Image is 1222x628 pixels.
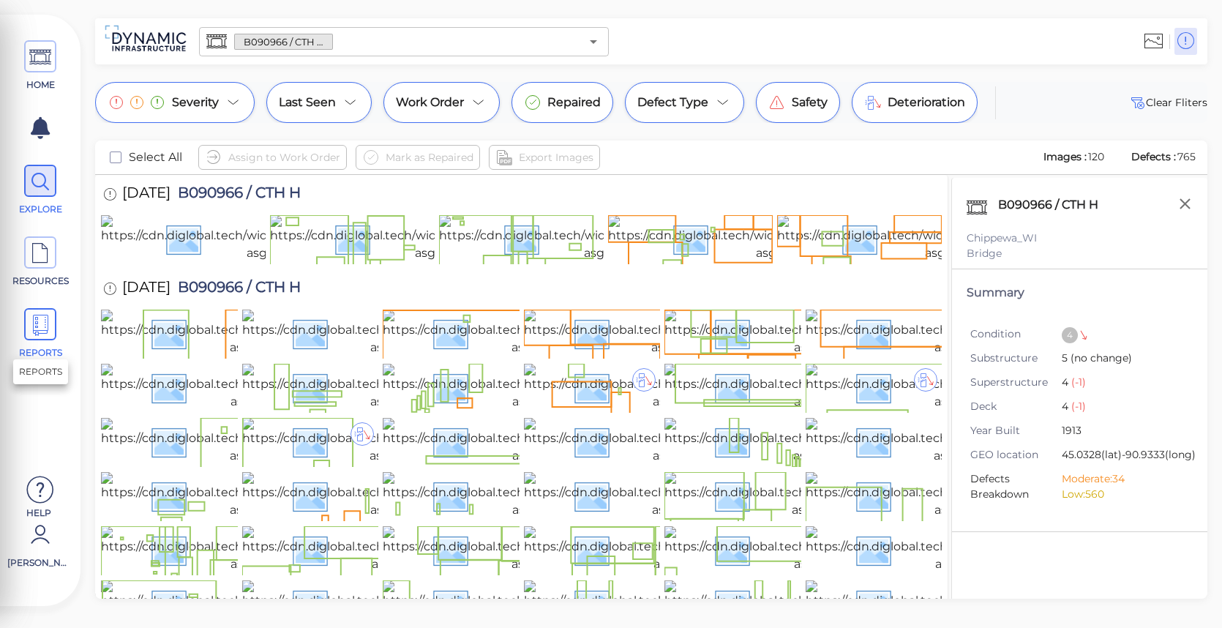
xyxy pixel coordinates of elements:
[806,472,1128,519] img: https://cdn.diglobal.tech/width210/3348/img_0650.jpg?asgd=3348
[1130,150,1177,163] span: Defects :
[383,310,703,356] img: https://cdn.diglobal.tech/width210/3348/img_0672.jpg?asgd=3348
[524,472,844,519] img: https://cdn.diglobal.tech/width210/3348/img_0653.jpg?asgd=3348
[439,215,792,262] img: https://cdn.diglobal.tech/width210/3348/20241120_115116.jpg?asgd=3348
[1160,562,1211,617] iframe: Chat
[1128,94,1207,111] span: Clear Fliters
[170,280,301,299] span: B090966 / CTH H
[664,418,986,465] img: https://cdn.diglobal.tech/width210/3348/img_0658.jpg?asgd=3348
[228,149,340,166] span: Assign to Work Order
[1177,150,1196,163] span: 765
[970,399,1062,414] span: Deck
[386,149,473,166] span: Mark as Repaired
[970,375,1062,390] span: Superstructure
[967,246,1193,261] div: Bridge
[10,346,72,359] span: REPORTS
[383,418,705,465] img: https://cdn.diglobal.tech/width210/3348/img_0660.jpg?asgd=3348
[270,215,623,262] img: https://cdn.diglobal.tech/width210/3348/20241120_115119.jpg?asgd=3348
[970,423,1062,438] span: Year Built
[664,472,983,519] img: https://cdn.diglobal.tech/width210/3348/img_0651.jpg?asgd=3348
[777,215,1136,262] img: https://cdn.diglobal.tech/width210/3348/20241120_114926.jpg?asgd=3348
[583,31,604,52] button: Open
[1042,150,1088,163] span: Images :
[129,149,182,166] span: Select All
[664,364,987,411] img: https://cdn.diglobal.tech/width210/3348/img_0664.jpg?asgd=3348
[806,310,1128,356] img: https://cdn.diglobal.tech/width210/3348/img_0669.jpg?asgd=3348
[524,310,842,356] img: https://cdn.diglobal.tech/width210/3348/img_0671.jpg?asgd=3348
[242,364,563,411] img: https://cdn.diglobal.tech/width210/3348/img_0667.jpg?asgd=3348
[664,526,986,573] img: https://cdn.diglobal.tech/width210/3348/img_0645.jpg?asgd=3348
[1062,399,1182,416] span: 4
[524,418,845,465] img: https://cdn.diglobal.tech/width210/3348/img_0659.jpg?asgd=3348
[170,185,301,205] span: B090966 / CTH H
[235,35,332,49] span: B090966 / CTH H
[122,185,170,205] span: [DATE]
[1062,351,1182,367] span: 5
[383,526,703,573] img: https://cdn.diglobal.tech/width210/3348/img_0647.jpg?asgd=3348
[1062,487,1182,502] li: Low: 560
[1068,351,1132,365] span: (no change)
[664,310,986,356] img: https://cdn.diglobal.tech/width210/3348/img_0670.jpg?asgd=3348
[242,526,565,573] img: https://cdn.diglobal.tech/width210/3348/img_0648.jpg?asgd=3348
[101,418,422,465] img: https://cdn.diglobal.tech/width210/3348/img_0662.jpg?asgd=3348
[967,284,1193,302] div: Summary
[888,94,965,111] span: Deterioration
[547,94,601,111] span: Repaired
[7,556,70,569] span: [PERSON_NAME]
[970,326,1062,342] span: Condition
[10,274,72,288] span: RESOURCES
[1062,423,1182,440] span: 1913
[242,310,563,356] img: https://cdn.diglobal.tech/width210/3348/img_0673.jpg?asgd=3348
[637,94,708,111] span: Defect Type
[7,506,70,518] span: Help
[1062,375,1182,392] span: 4
[383,472,705,519] img: https://cdn.diglobal.tech/width210/3348/img_0654.jpg?asgd=3348
[101,310,422,356] img: https://cdn.diglobal.tech/width210/3348/img_0674.jpg?asgd=3348
[396,94,464,111] span: Work Order
[519,149,593,166] span: Export Images
[792,94,828,111] span: Safety
[970,471,1062,502] span: Defects Breakdown
[806,526,1129,573] img: https://cdn.diglobal.tech/width210/3348/img_0644.jpg?asgd=3348
[967,231,1193,246] div: Chippewa_WI
[101,364,423,411] img: https://cdn.diglobal.tech/width210/3348/img_0668.jpg?asgd=3348
[806,418,1125,465] img: https://cdn.diglobal.tech/width210/3348/img_0657.jpg?asgd=3348
[1088,150,1104,163] span: 120
[994,192,1117,223] div: B090966 / CTH H
[970,351,1062,366] span: Substructure
[1062,327,1078,343] div: 4
[101,526,424,573] img: https://cdn.diglobal.tech/width210/3348/img_0649.jpg?asgd=3348
[10,78,72,91] span: HOME
[1068,375,1086,389] span: (-1)
[101,472,422,519] img: https://cdn.diglobal.tech/width210/3348/img_0656.jpg?asgd=3348
[279,94,336,111] span: Last Seen
[122,280,170,299] span: [DATE]
[10,203,72,216] span: EXPLORE
[242,418,561,465] img: https://cdn.diglobal.tech/width210/3348/img_0661.jpg?asgd=3348
[383,364,705,411] img: https://cdn.diglobal.tech/width210/3348/img_0666.jpg?asgd=3348
[1068,400,1086,413] span: (-1)
[524,526,847,573] img: https://cdn.diglobal.tech/width210/3348/img_0646.jpg?asgd=3348
[970,447,1062,463] span: GEO location
[101,215,455,262] img: https://cdn.diglobal.tech/width210/3348/20241120_115215.jpg?asgd=3348
[242,472,563,519] img: https://cdn.diglobal.tech/width210/3348/img_0655.jpg?asgd=3348
[608,215,967,262] img: https://cdn.diglobal.tech/width210/3348/20241120_114929.jpg?asgd=3348
[1062,471,1182,487] li: Moderate: 34
[1062,447,1196,464] span: 45.0328 (lat) -90.9333 (long)
[524,364,845,411] img: https://cdn.diglobal.tech/width210/3348/img_0665.jpg?asgd=3348
[806,364,1127,411] img: https://cdn.diglobal.tech/width210/3348/img_0663.jpg?asgd=3348
[172,94,219,111] span: Severity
